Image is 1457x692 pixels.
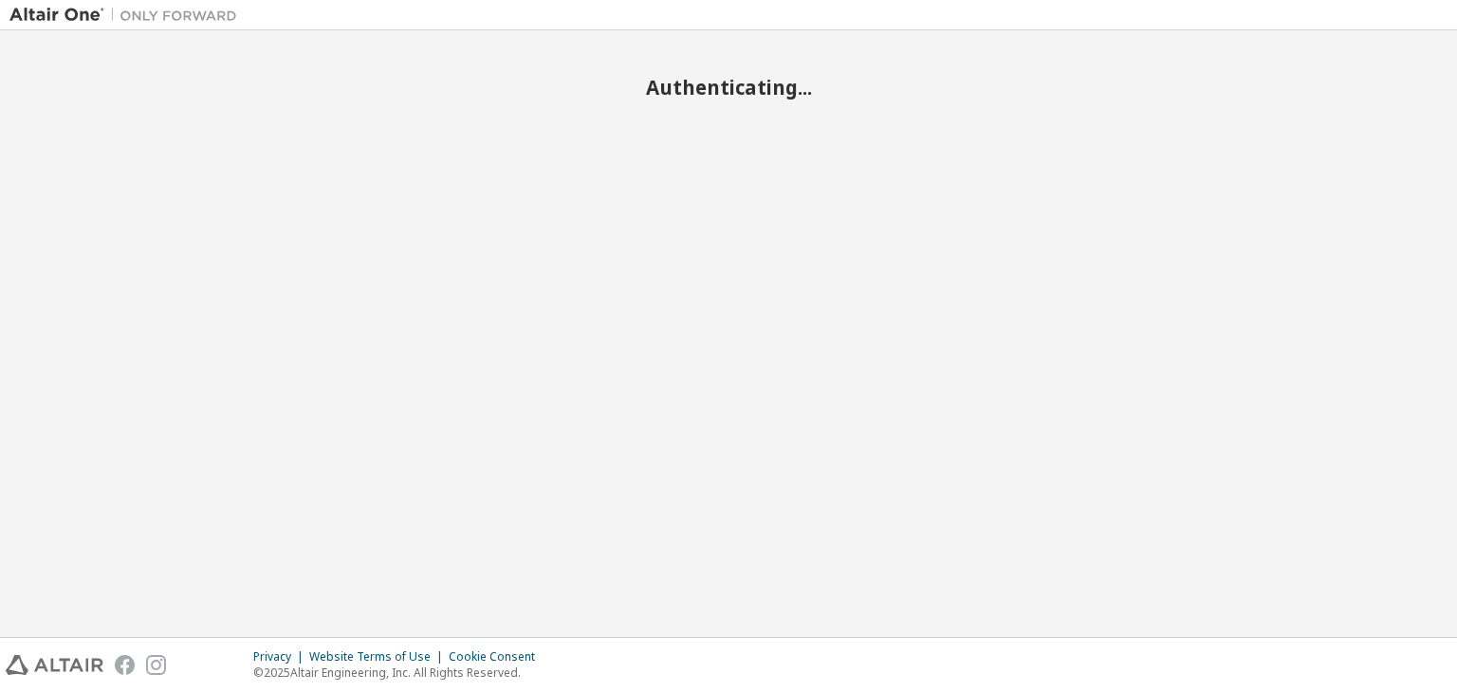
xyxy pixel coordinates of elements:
img: instagram.svg [146,655,166,675]
div: Privacy [253,649,309,665]
img: altair_logo.svg [6,655,103,675]
div: Website Terms of Use [309,649,449,665]
img: facebook.svg [115,655,135,675]
h2: Authenticating... [9,75,1448,100]
div: Cookie Consent [449,649,546,665]
img: Altair One [9,6,247,25]
p: © 2025 Altair Engineering, Inc. All Rights Reserved. [253,665,546,681]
